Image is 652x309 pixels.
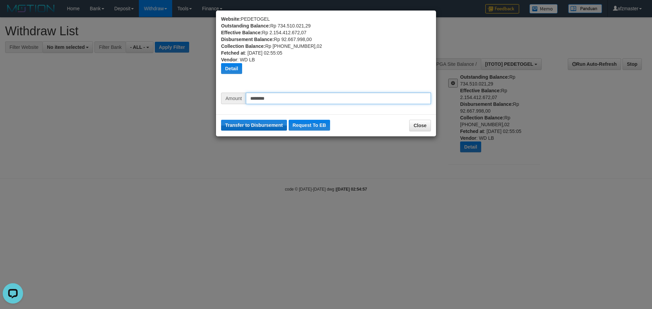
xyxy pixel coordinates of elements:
[221,23,270,28] b: Outstanding Balance:
[221,43,265,49] b: Collection Balance:
[221,63,242,74] button: Detail
[221,37,274,42] b: Disbursement Balance:
[221,30,262,35] b: Effective Balance:
[221,57,237,62] b: Vendor
[221,120,287,131] button: Transfer to Disbursement
[221,16,431,93] div: PEDETOGEL Rp 734.510.021,29 Rp 2.154.412.672,07 Rp 92.667.998,00 Rp [PHONE_NUMBER],02 : [DATE] 02...
[221,50,245,56] b: Fetched at
[221,16,241,22] b: Website:
[221,93,246,104] span: Amount
[409,120,431,131] button: Close
[3,3,23,23] button: Open LiveChat chat widget
[289,120,330,131] button: Request To EB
